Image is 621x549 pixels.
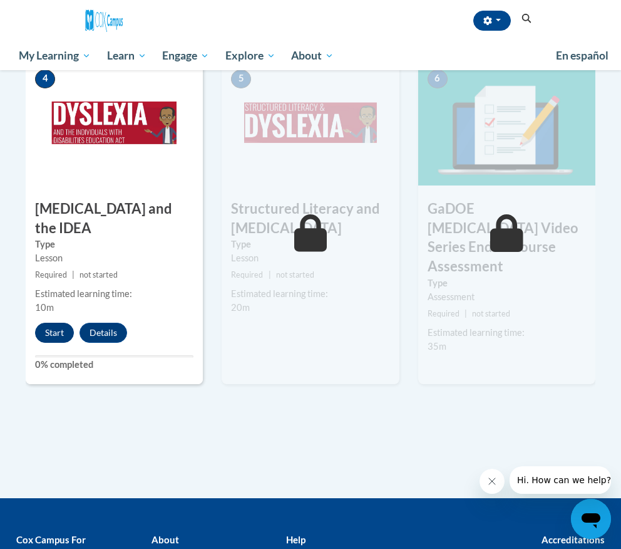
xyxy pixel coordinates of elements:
iframe: Close message [480,469,505,494]
a: Engage [154,41,217,70]
div: Assessment [428,290,586,304]
span: Explore [225,48,275,63]
a: About [284,41,342,70]
span: not started [80,270,118,280]
div: Estimated learning time: [428,326,586,340]
span: My Learning [19,48,91,63]
span: 20m [231,302,250,313]
b: Help [286,534,305,545]
a: En español [548,43,617,69]
button: Search [517,11,536,26]
label: Type [428,276,586,290]
div: Lesson [231,251,389,265]
button: Account Settings [473,11,511,31]
div: Estimated learning time: [231,287,389,301]
a: My Learning [11,41,99,70]
b: About [151,534,179,545]
div: Main menu [9,41,617,70]
span: | [269,270,271,280]
label: 0% completed [35,358,193,372]
h3: Structured Literacy and [MEDICAL_DATA] [222,199,399,238]
span: not started [472,309,510,318]
h3: GaDOE [MEDICAL_DATA] Video Series End of Course Assessment [418,199,595,276]
b: Accreditations [541,534,605,545]
span: | [464,309,467,318]
div: Estimated learning time: [35,287,193,301]
img: Course Image [26,60,203,186]
span: En español [556,49,608,62]
button: Details [80,323,127,343]
button: Start [35,323,74,343]
label: Type [231,238,389,251]
span: 4 [35,70,55,88]
span: Learn [107,48,146,63]
img: Course Image [222,60,399,186]
img: Cox Campus [85,9,123,32]
h3: [MEDICAL_DATA] and the IDEA [26,199,203,238]
img: Course Image [418,60,595,186]
span: 35m [428,341,446,352]
span: | [72,270,74,280]
span: 5 [231,70,251,88]
span: Required [231,270,263,280]
b: Cox Campus For [16,534,86,545]
a: Learn [99,41,155,70]
span: Engage [162,48,209,63]
span: not started [276,270,314,280]
span: Required [35,270,67,280]
iframe: Message from company [510,466,611,494]
a: Explore [217,41,284,70]
div: Lesson [35,251,193,265]
label: Type [35,238,193,251]
span: 10m [35,302,54,313]
iframe: Button to launch messaging window [571,499,611,539]
span: 6 [428,70,448,88]
span: About [291,48,334,63]
span: Required [428,309,459,318]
